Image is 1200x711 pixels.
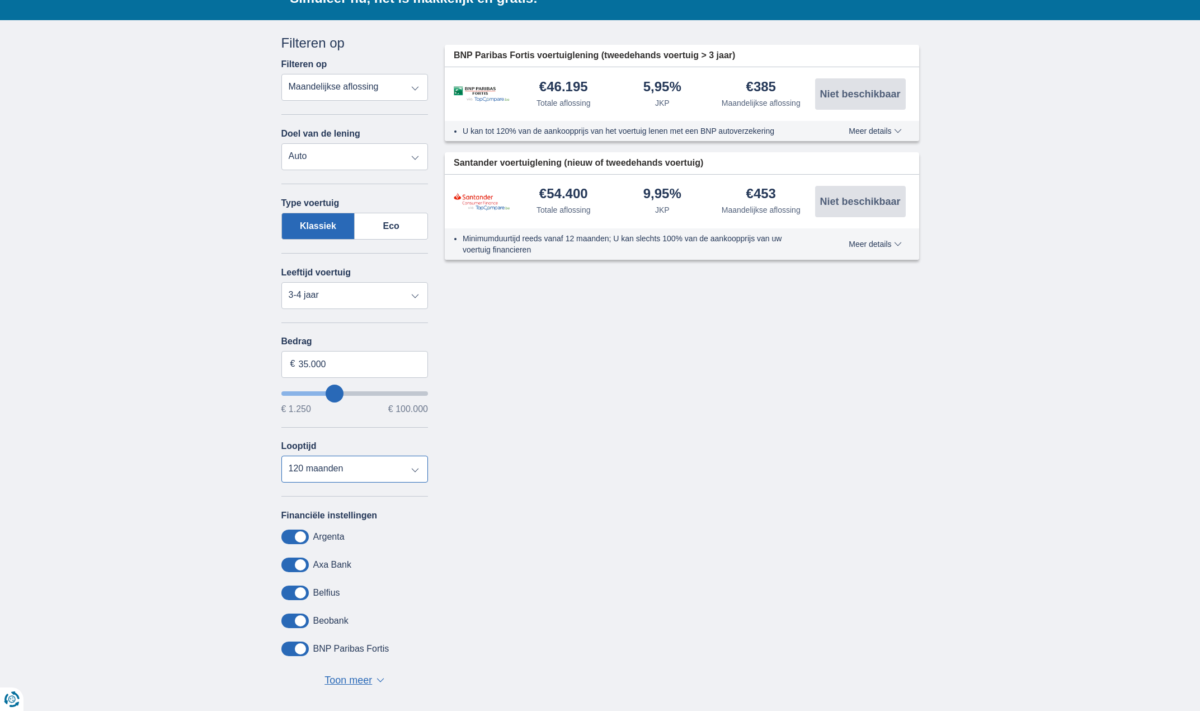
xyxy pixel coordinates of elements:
[539,187,588,202] div: €54.400
[281,268,351,278] label: Leeftijd voertuig
[313,644,389,654] label: BNP Paribas Fortis
[355,213,428,240] label: Eco
[454,86,510,102] img: product.pl.alt BNP Paribas Fortis
[313,588,340,598] label: Belfius
[815,78,906,110] button: Niet beschikbaar
[281,59,327,69] label: Filteren op
[281,441,317,451] label: Looptijd
[321,673,388,689] button: Toon meer ▼
[537,204,591,216] div: Totale aflossing
[281,511,378,521] label: Financiële instellingen
[722,97,801,109] div: Maandelijkse aflossing
[643,187,681,202] div: 9,95%
[537,97,591,109] div: Totale aflossing
[463,125,808,137] li: U kan tot 120% van de aankoopprijs van het voertuig lenen met een BNP autoverzekering
[281,129,360,139] label: Doel van de lening
[313,560,351,570] label: Axa Bank
[281,198,340,208] label: Type voertuig
[281,336,429,347] label: Bedrag
[313,616,349,626] label: Beobank
[820,197,900,207] span: Niet beschikbaar
[840,127,910,135] button: Meer details
[388,405,428,414] span: € 100.000
[655,204,670,216] div: JKP
[643,80,681,95] div: 5,95%
[849,240,901,248] span: Meer details
[281,34,429,53] div: Filteren op
[840,240,910,249] button: Meer details
[454,193,510,210] img: product.pl.alt Santander
[746,80,776,95] div: €385
[281,405,311,414] span: € 1.250
[454,49,735,62] span: BNP Paribas Fortis voertuiglening (tweedehands voertuig > 3 jaar)
[377,678,384,682] span: ▼
[281,213,355,240] label: Klassiek
[746,187,776,202] div: €453
[655,97,670,109] div: JKP
[849,127,901,135] span: Meer details
[454,157,703,170] span: Santander voertuiglening (nieuw of tweedehands voertuig)
[820,89,900,99] span: Niet beschikbaar
[290,358,295,371] span: €
[324,673,372,688] span: Toon meer
[463,233,808,255] li: Minimumduurtijd reeds vanaf 12 maanden; U kan slechts 100% van de aankoopprijs van uw voertuig fi...
[281,391,429,396] input: wantToBorrow
[722,204,801,216] div: Maandelijkse aflossing
[313,532,345,542] label: Argenta
[815,186,906,217] button: Niet beschikbaar
[539,80,588,95] div: €46.195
